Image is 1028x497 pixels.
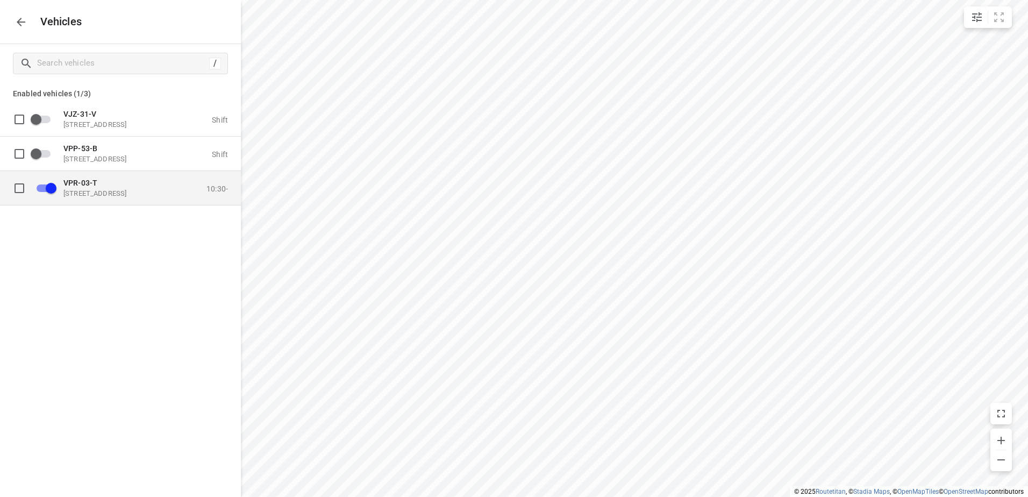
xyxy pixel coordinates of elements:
[816,488,846,495] a: Routetitan
[897,488,939,495] a: OpenMapTiles
[30,177,57,198] span: Disable
[794,488,1024,495] li: © 2025 , © , © © contributors
[63,178,97,187] span: VPR-03-T
[32,16,82,28] p: Vehicles
[944,488,988,495] a: OpenStreetMap
[209,58,221,69] div: /
[964,6,1012,28] div: small contained button group
[63,144,97,152] span: VPP-53-B
[30,143,57,164] span: Enable
[63,154,171,163] p: [STREET_ADDRESS]
[212,115,228,124] p: Shift
[206,184,228,193] p: 10:30-
[63,109,96,118] span: VJZ-31-V
[63,120,171,129] p: [STREET_ADDRESS]
[37,55,209,72] input: Search vehicles
[63,189,171,197] p: [STREET_ADDRESS]
[966,6,988,28] button: Map settings
[30,109,57,129] span: Enable
[853,488,890,495] a: Stadia Maps
[212,150,228,158] p: Shift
